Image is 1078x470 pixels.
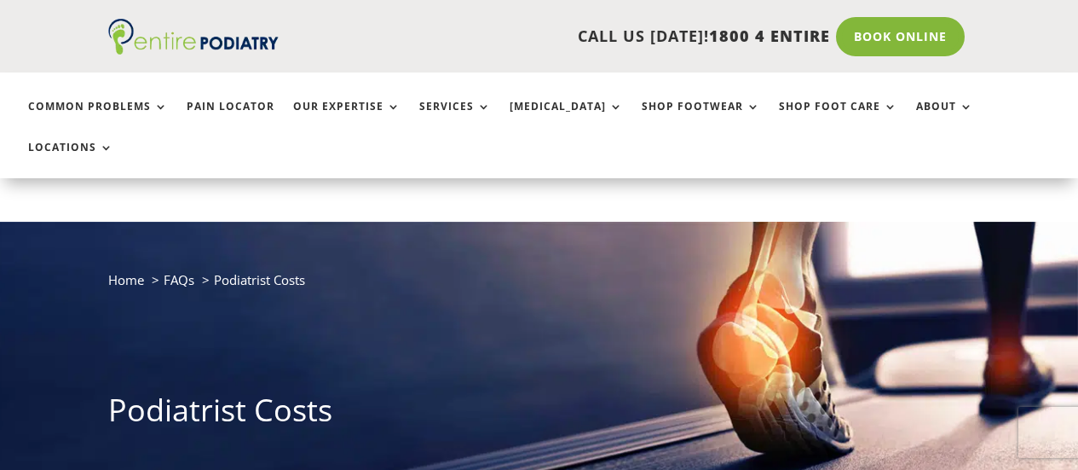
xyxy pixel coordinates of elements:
[836,17,965,56] a: Book Online
[108,19,279,55] img: logo (1)
[214,271,305,288] span: Podiatrist Costs
[293,101,401,137] a: Our Expertise
[302,26,830,48] p: CALL US [DATE]!
[419,101,491,137] a: Services
[779,101,897,137] a: Shop Foot Care
[187,101,274,137] a: Pain Locator
[916,101,973,137] a: About
[28,142,113,178] a: Locations
[642,101,760,137] a: Shop Footwear
[108,389,971,440] h1: Podiatrist Costs
[709,26,830,46] span: 1800 4 ENTIRE
[108,271,144,288] a: Home
[164,271,194,288] a: FAQs
[28,101,168,137] a: Common Problems
[108,41,279,58] a: Entire Podiatry
[510,101,623,137] a: [MEDICAL_DATA]
[108,269,971,304] nav: breadcrumb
